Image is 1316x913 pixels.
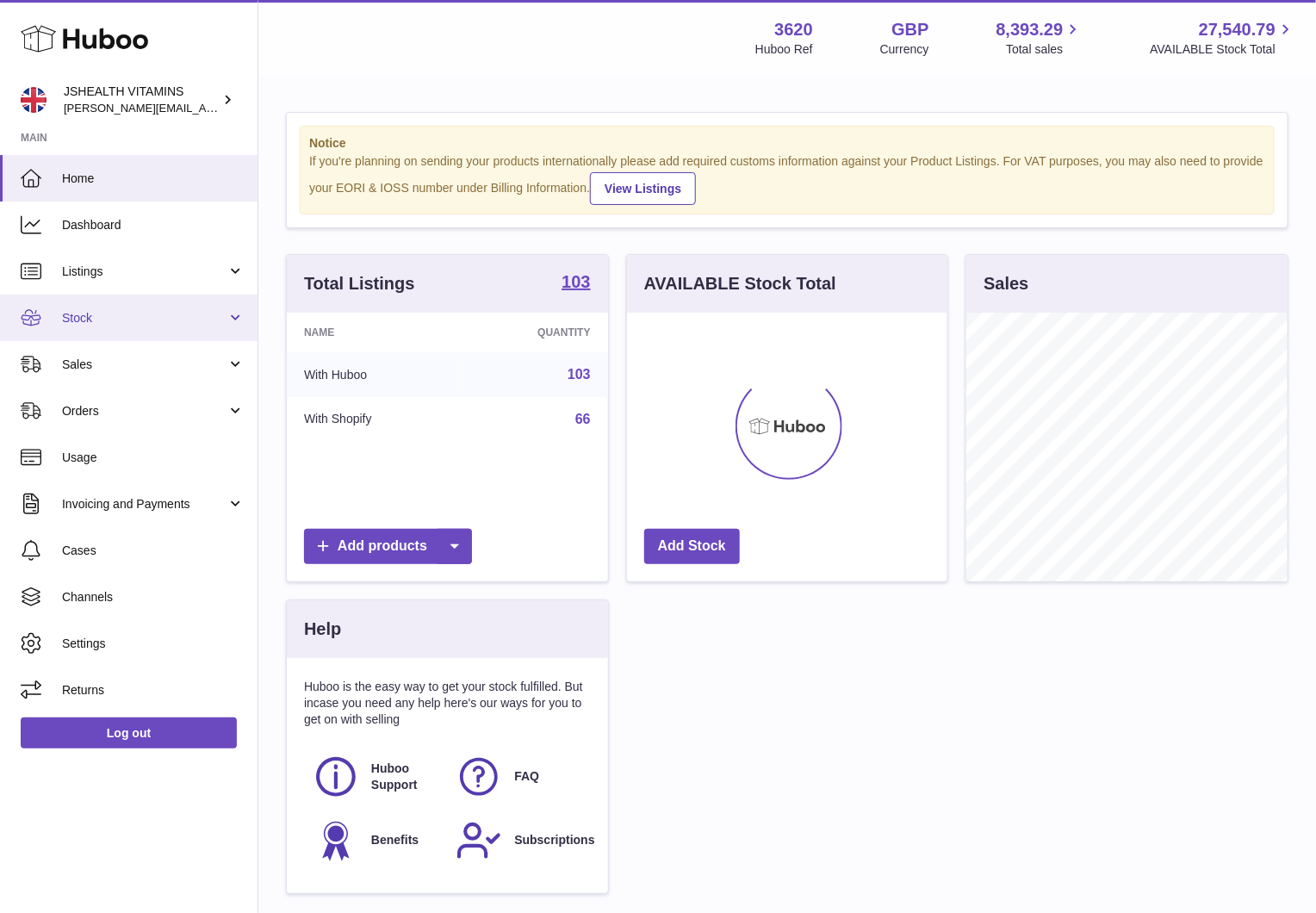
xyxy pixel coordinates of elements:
a: 103 [568,367,591,382]
a: FAQ [456,754,581,800]
td: With Shopify [287,397,460,442]
h3: Total Listings [304,272,415,295]
a: View Listings [590,172,696,205]
div: Currency [880,41,929,58]
a: Benefits [313,817,438,864]
strong: 103 [562,273,590,290]
a: 8,393.29 Total sales [996,18,1083,58]
span: Channels [62,589,245,606]
span: Sales [62,357,227,373]
strong: Notice [309,135,1265,152]
h3: Sales [984,272,1028,295]
span: FAQ [514,768,539,785]
td: With Huboo [287,352,460,397]
a: 27,540.79 AVAILABLE Stock Total [1150,18,1295,58]
span: Huboo Support [371,761,437,793]
span: Settings [62,636,245,652]
a: Add Stock [644,529,740,564]
img: francesca@jshealthvitamins.com [21,87,47,113]
div: Huboo Ref [755,41,813,58]
th: Quantity [460,313,608,352]
a: 66 [575,412,591,426]
strong: 3620 [774,18,813,41]
span: Cases [62,543,245,559]
span: Usage [62,450,245,466]
a: Log out [21,717,237,748]
span: Listings [62,264,227,280]
th: Name [287,313,460,352]
span: Invoicing and Payments [62,496,227,512]
div: If you're planning on sending your products internationally please add required customs informati... [309,153,1265,205]
a: Huboo Support [313,754,438,800]
a: Add products [304,529,472,564]
span: Dashboard [62,217,245,233]
span: [PERSON_NAME][EMAIL_ADDRESS][DOMAIN_NAME] [64,101,345,115]
a: Subscriptions [456,817,581,864]
span: Stock [62,310,227,326]
span: Benefits [371,832,419,848]
span: Returns [62,682,245,699]
span: 8,393.29 [996,18,1064,41]
span: Total sales [1006,41,1083,58]
span: Orders [62,403,227,419]
strong: GBP [891,18,928,41]
span: 27,540.79 [1199,18,1276,41]
div: JSHEALTH VITAMINS [64,84,219,116]
span: Subscriptions [514,832,594,848]
h3: AVAILABLE Stock Total [644,272,836,295]
p: Huboo is the easy way to get your stock fulfilled. But incase you need any help here's our ways f... [304,679,591,728]
h3: Help [304,618,341,641]
span: Home [62,171,245,187]
a: 103 [562,273,590,294]
span: AVAILABLE Stock Total [1150,41,1295,58]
